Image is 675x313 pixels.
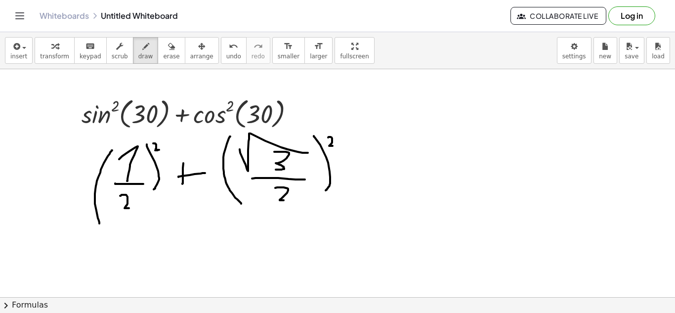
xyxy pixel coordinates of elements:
span: erase [163,53,179,60]
span: Collaborate Live [519,11,598,20]
button: format_sizesmaller [272,37,305,64]
span: fullscreen [340,53,369,60]
button: Collaborate Live [510,7,606,25]
button: settings [557,37,591,64]
button: insert [5,37,33,64]
span: scrub [112,53,128,60]
span: draw [138,53,153,60]
button: Toggle navigation [12,8,28,24]
span: settings [562,53,586,60]
button: redoredo [246,37,270,64]
button: fullscreen [335,37,374,64]
button: arrange [185,37,219,64]
span: insert [10,53,27,60]
span: transform [40,53,69,60]
span: load [652,53,665,60]
span: smaller [278,53,299,60]
span: undo [226,53,241,60]
button: keyboardkeypad [74,37,107,64]
i: format_size [314,41,323,52]
button: erase [158,37,185,64]
button: transform [35,37,75,64]
button: scrub [106,37,133,64]
button: Log in [608,6,655,25]
button: load [646,37,670,64]
span: save [625,53,638,60]
span: redo [252,53,265,60]
button: format_sizelarger [304,37,333,64]
i: format_size [284,41,293,52]
button: save [619,37,644,64]
span: arrange [190,53,213,60]
button: draw [133,37,159,64]
i: redo [253,41,263,52]
i: keyboard [85,41,95,52]
a: Whiteboards [40,11,89,21]
span: new [599,53,611,60]
button: undoundo [221,37,247,64]
button: new [593,37,617,64]
span: keypad [80,53,101,60]
span: larger [310,53,327,60]
i: undo [229,41,238,52]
